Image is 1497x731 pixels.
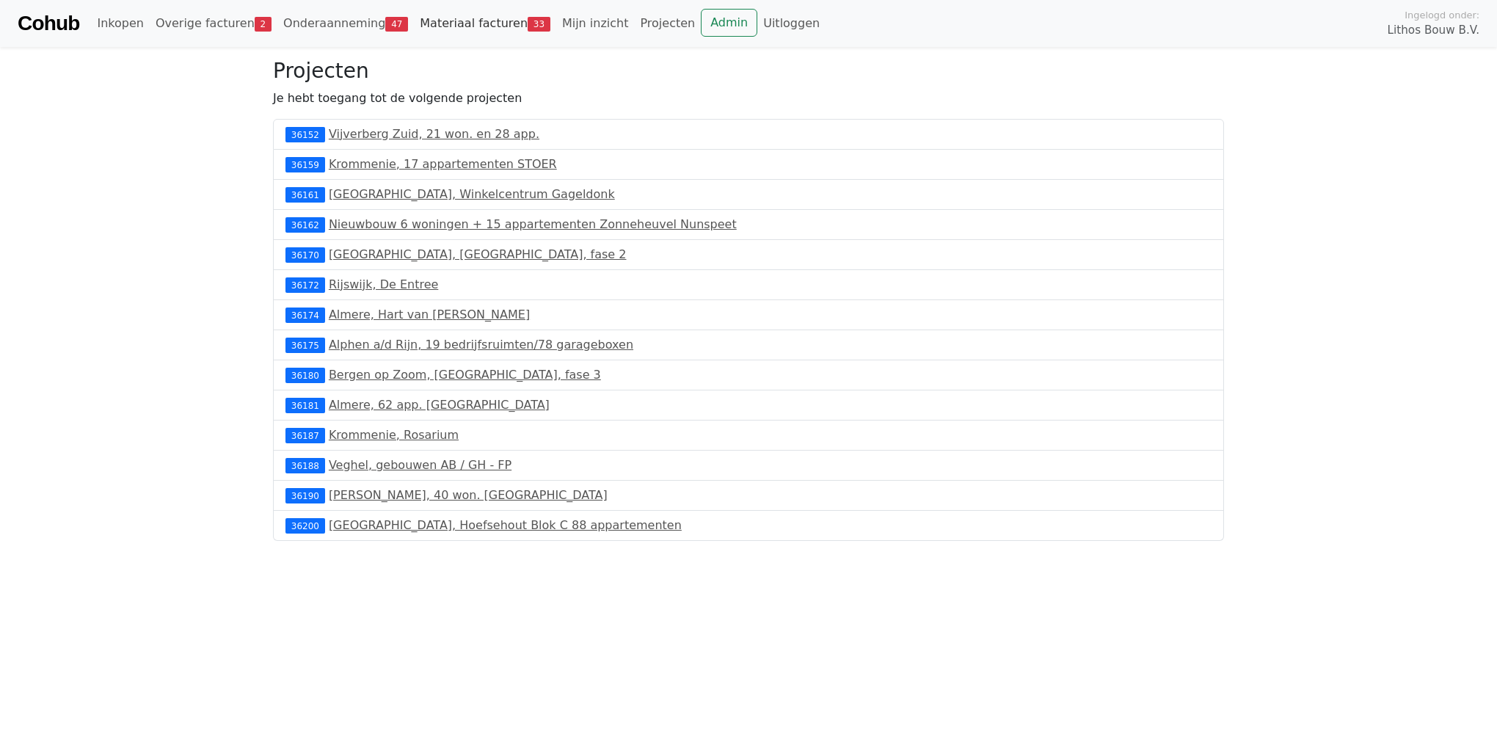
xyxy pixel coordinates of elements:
span: 33 [528,17,550,32]
span: Ingelogd onder: [1405,8,1479,22]
a: [GEOGRAPHIC_DATA], [GEOGRAPHIC_DATA], fase 2 [329,247,627,261]
p: Je hebt toegang tot de volgende projecten [273,90,1224,107]
div: 36188 [285,458,325,473]
div: 36170 [285,247,325,262]
div: 36162 [285,217,325,232]
h3: Projecten [273,59,1224,84]
div: 36187 [285,428,325,443]
a: Uitloggen [757,9,826,38]
a: Mijn inzicht [556,9,635,38]
a: [GEOGRAPHIC_DATA], Hoefsehout Blok C 88 appartementen [329,518,682,532]
div: 36180 [285,368,325,382]
a: Nieuwbouw 6 woningen + 15 appartementen Zonneheuvel Nunspeet [329,217,737,231]
a: Projecten [634,9,701,38]
a: Krommenie, Rosarium [329,428,459,442]
div: 36200 [285,518,325,533]
a: Bergen op Zoom, [GEOGRAPHIC_DATA], fase 3 [329,368,601,382]
a: Veghel, gebouwen AB / GH - FP [329,458,511,472]
a: Alphen a/d Rijn, 19 bedrijfsruimten/78 garageboxen [329,338,633,352]
div: 36172 [285,277,325,292]
a: Overige facturen2 [150,9,277,38]
a: [GEOGRAPHIC_DATA], Winkelcentrum Gageldonk [329,187,615,201]
div: 36174 [285,308,325,322]
div: 36181 [285,398,325,412]
a: Almere, Hart van [PERSON_NAME] [329,308,530,321]
a: Vijverberg Zuid, 21 won. en 28 app. [329,127,539,141]
a: [PERSON_NAME], 40 won. [GEOGRAPHIC_DATA] [329,488,608,502]
span: 47 [385,17,408,32]
a: Almere, 62 app. [GEOGRAPHIC_DATA] [329,398,550,412]
a: Admin [701,9,757,37]
span: 2 [255,17,272,32]
a: Materiaal facturen33 [414,9,556,38]
a: Krommenie, 17 appartementen STOER [329,157,557,171]
div: 36159 [285,157,325,172]
div: 36152 [285,127,325,142]
span: Lithos Bouw B.V. [1388,22,1479,39]
div: 36175 [285,338,325,352]
a: Inkopen [91,9,149,38]
div: 36190 [285,488,325,503]
div: 36161 [285,187,325,202]
a: Cohub [18,6,79,41]
a: Rijswijk, De Entree [329,277,438,291]
a: Onderaanneming47 [277,9,414,38]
